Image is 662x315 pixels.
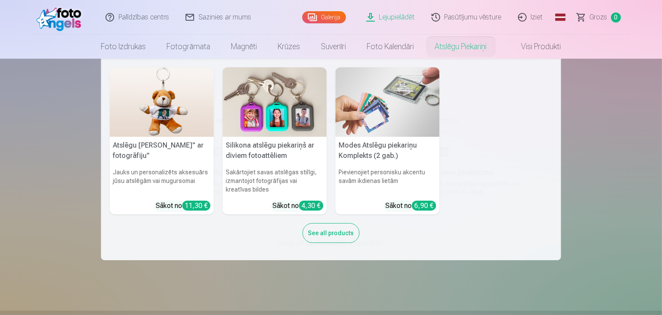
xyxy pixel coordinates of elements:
[157,35,221,59] a: Fotogrāmata
[336,67,440,214] a: Modes Atslēgu piekariņu Komplekts (2 gab.)Modes Atslēgu piekariņu Komplekts (2 gab.)Pievienojiet ...
[425,35,497,59] a: Atslēgu piekariņi
[497,35,572,59] a: Visi produkti
[302,11,346,23] a: Galerija
[110,67,214,137] img: Atslēgu piekariņš Lācītis" ar fotogrāfiju"
[336,137,440,164] h5: Modes Atslēgu piekariņu Komplekts (2 gab.)
[110,137,214,164] h5: Atslēgu [PERSON_NAME]" ar fotogrāfiju"
[386,201,436,211] div: Sākot no
[223,164,327,197] h6: Sakārtojiet savas atslēgas stilīgi, izmantojot fotogrāfijas vai kreatīvas bildes
[36,3,86,31] img: /fa1
[91,35,157,59] a: Foto izdrukas
[299,201,323,211] div: 4,30 €
[336,164,440,197] h6: Pievienojiet personisku akcentu savām ikdienas lietām
[110,164,214,197] h6: Jauks un personalizēts aksesuārs jūsu atslēgām vai mugursomai
[268,35,311,59] a: Krūzes
[303,228,360,237] a: See all products
[223,67,327,214] a: Silikona atslēgu piekariņš ar diviem fotoattēliemSilikona atslēgu piekariņš ar diviem fotoattēlie...
[221,35,268,59] a: Magnēti
[611,13,621,22] span: 0
[223,137,327,164] h5: Silikona atslēgu piekariņš ar diviem fotoattēliem
[273,201,323,211] div: Sākot no
[156,201,211,211] div: Sākot no
[223,67,327,137] img: Silikona atslēgu piekariņš ar diviem fotoattēliem
[182,201,211,211] div: 11,30 €
[357,35,425,59] a: Foto kalendāri
[590,12,608,22] span: Grozs
[110,67,214,214] a: Atslēgu piekariņš Lācītis" ar fotogrāfiju"Atslēgu [PERSON_NAME]" ar fotogrāfiju"Jauks un personal...
[311,35,357,59] a: Suvenīri
[336,67,440,137] img: Modes Atslēgu piekariņu Komplekts (2 gab.)
[303,223,360,243] div: See all products
[412,201,436,211] div: 6,90 €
